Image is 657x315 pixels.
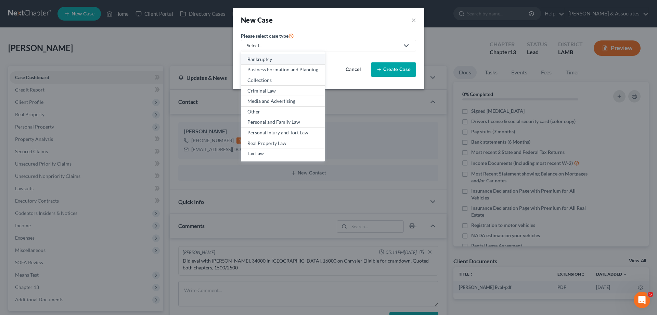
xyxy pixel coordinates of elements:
[247,56,318,63] div: Bankruptcy
[247,98,318,105] div: Media and Advertising
[241,16,273,24] strong: New Case
[241,96,325,107] a: Media and Advertising
[247,66,318,73] div: Business Formation and Planning
[241,138,325,149] a: Real Property Law
[247,129,318,136] div: Personal Injury and Tort Law
[371,62,416,77] button: Create Case
[241,33,288,39] span: Please select case type
[247,140,318,147] div: Real Property Law
[241,86,325,96] a: Criminal Law
[648,292,653,297] span: 5
[241,148,325,159] a: Tax Law
[241,117,325,128] a: Personal and Family Law
[247,150,318,157] div: Tax Law
[338,63,368,76] button: Cancel
[634,292,650,308] iframe: Intercom live chat
[247,108,318,115] div: Other
[247,77,318,84] div: Collections
[241,54,325,65] a: Bankruptcy
[247,42,399,49] div: Select...
[241,107,325,117] a: Other
[241,75,325,86] a: Collections
[247,87,318,94] div: Criminal Law
[241,128,325,138] a: Personal Injury and Tort Law
[411,15,416,25] button: ×
[247,119,318,125] div: Personal and Family Law
[241,65,325,75] a: Business Formation and Planning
